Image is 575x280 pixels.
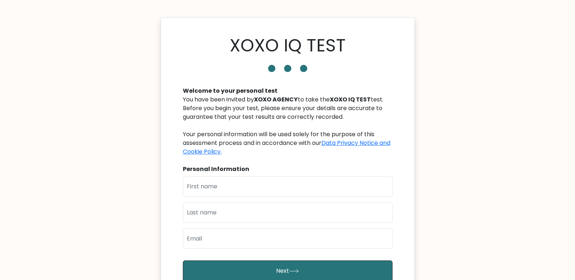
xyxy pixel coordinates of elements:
b: XOXO IQ TEST [330,95,371,104]
a: Data Privacy Notice and Cookie Policy. [183,139,390,156]
input: Last name [183,202,393,223]
div: You have been invited by to take the test. Before you begin your test, please ensure your details... [183,95,393,156]
b: XOXO AGENCY [254,95,298,104]
input: Email [183,229,393,249]
div: Personal Information [183,165,393,174]
input: First name [183,176,393,197]
h1: XOXO IQ TEST [230,35,346,56]
div: Welcome to your personal test [183,87,393,95]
